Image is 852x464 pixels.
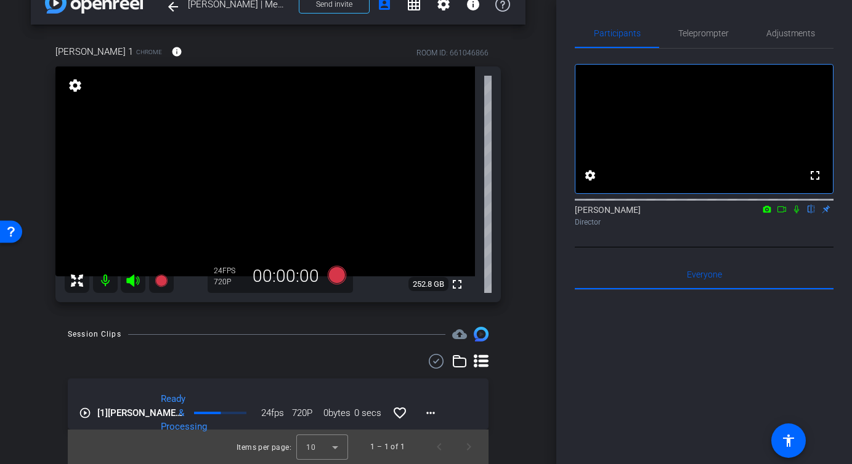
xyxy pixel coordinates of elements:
[323,406,354,420] span: 0bytes
[450,277,465,292] mat-icon: fullscreen
[804,203,819,214] mat-icon: flip
[97,407,108,418] span: [1]
[454,432,484,462] button: Next page
[766,29,815,38] span: Adjustments
[354,406,385,420] span: 0 secs
[97,406,182,420] span: [PERSON_NAME] - Member Story-[PERSON_NAME] 1-2025-08-15-13-34-07-227-0
[575,204,834,228] div: [PERSON_NAME]
[687,270,722,279] span: Everyone
[261,406,292,420] span: 24fps
[237,441,291,454] div: Items per page:
[155,392,190,434] div: Ready & Processing
[678,29,729,38] span: Teleprompter
[136,47,162,57] span: Chrome
[245,266,327,287] div: 00:00:00
[370,441,405,453] div: 1 – 1 of 1
[808,168,822,183] mat-icon: fullscreen
[452,327,467,342] mat-icon: cloud_upload
[222,266,235,275] span: FPS
[423,406,438,420] mat-icon: more_horiz
[416,47,489,58] div: ROOM ID: 661046866
[292,406,323,420] span: 720P
[214,277,245,287] div: 720P
[474,327,489,342] img: Session clips
[392,406,407,420] mat-icon: favorite_border
[594,29,641,38] span: Participants
[68,328,121,340] div: Session Clips
[214,266,245,276] div: 24
[424,432,454,462] button: Previous page
[55,45,133,58] span: [PERSON_NAME] 1
[67,78,84,93] mat-icon: settings
[452,327,467,342] span: Destinations for your clips
[583,168,598,183] mat-icon: settings
[79,407,91,419] mat-icon: play_circle_outline
[575,217,834,228] div: Director
[408,277,448,292] span: 252.8 GB
[171,46,182,57] mat-icon: info
[781,433,796,448] mat-icon: accessibility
